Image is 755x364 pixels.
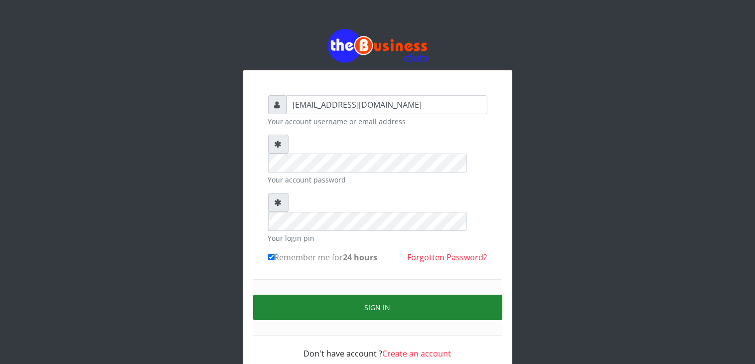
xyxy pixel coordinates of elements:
input: Username or email address [287,95,487,114]
small: Your account username or email address [268,116,487,127]
a: Create an account [383,348,452,359]
a: Forgotten Password? [408,252,487,263]
button: Sign in [253,295,502,320]
b: 24 hours [343,252,378,263]
small: Your account password [268,175,487,185]
div: Don't have account ? [268,336,487,360]
input: Remember me for24 hours [268,254,275,260]
small: Your login pin [268,233,487,243]
label: Remember me for [268,251,378,263]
